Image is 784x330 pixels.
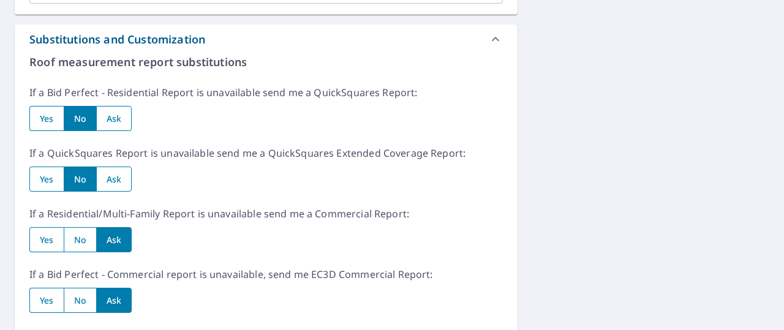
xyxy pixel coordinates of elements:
[15,24,518,54] div: Substitutions and Customization
[29,206,503,221] p: If a Residential/Multi-Family Report is unavailable send me a Commercial Report:
[29,146,503,160] p: If a QuickSquares Report is unavailable send me a QuickSquares Extended Coverage Report:
[29,31,205,48] div: Substitutions and Customization
[29,54,503,70] p: Roof measurement report substitutions
[29,267,503,282] p: If a Bid Perfect - Commercial report is unavailable, send me EC3D Commercial Report:
[29,85,503,100] p: If a Bid Perfect - Residential Report is unavailable send me a QuickSquares Report:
